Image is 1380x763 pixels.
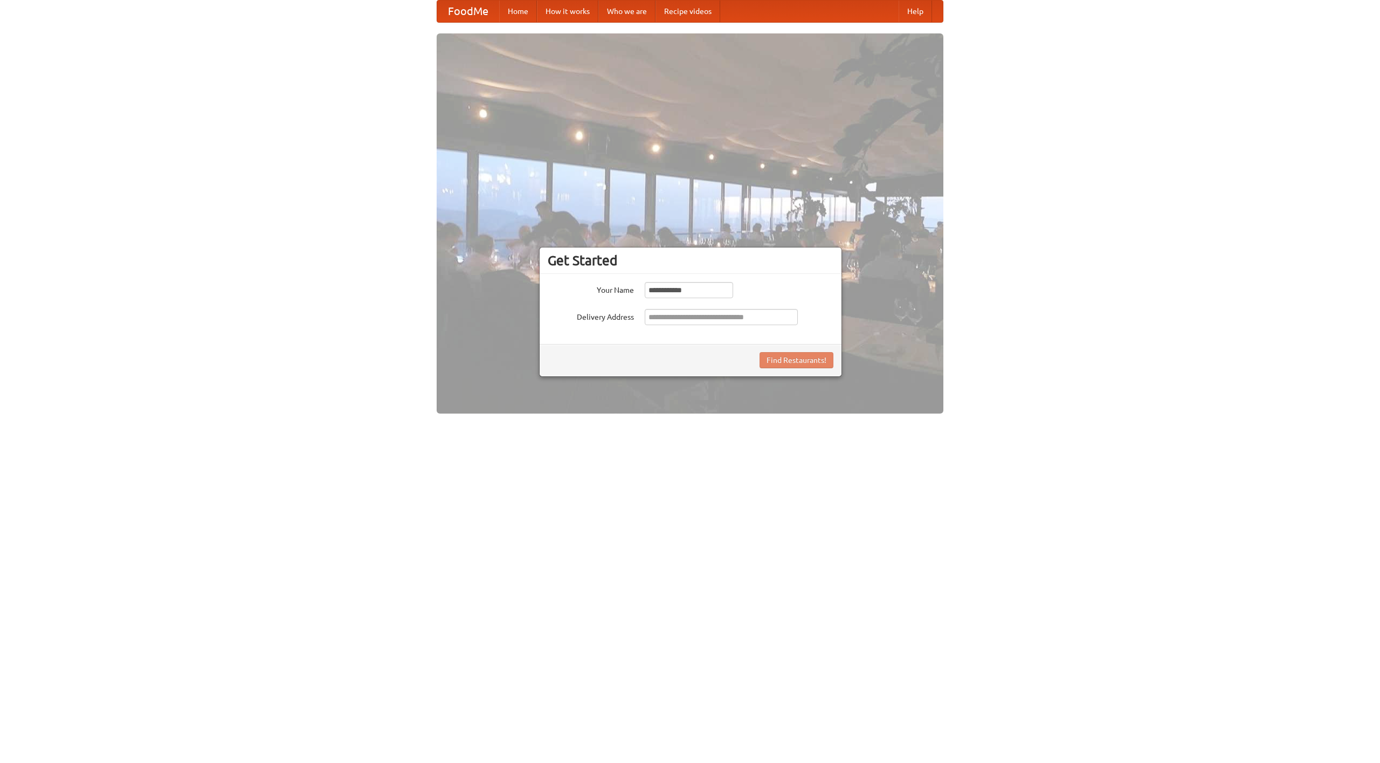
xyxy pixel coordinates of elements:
label: Delivery Address [548,309,634,322]
button: Find Restaurants! [760,352,833,368]
a: FoodMe [437,1,499,22]
a: Recipe videos [655,1,720,22]
label: Your Name [548,282,634,295]
a: Help [899,1,932,22]
a: Home [499,1,537,22]
h3: Get Started [548,252,833,269]
a: Who we are [598,1,655,22]
a: How it works [537,1,598,22]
